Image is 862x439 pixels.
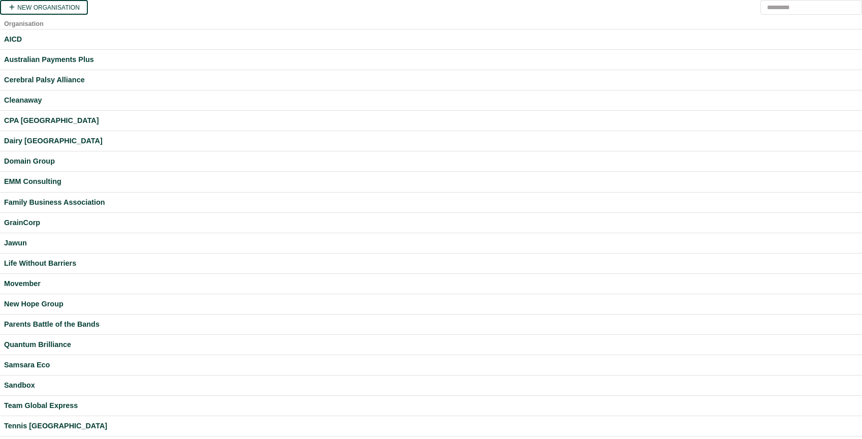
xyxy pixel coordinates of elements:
a: Australian Payments Plus [4,54,858,66]
a: Cleanaway [4,95,858,106]
a: Movember [4,278,858,290]
a: Quantum Brilliance [4,339,858,351]
a: Team Global Express [4,400,858,412]
a: Family Business Association [4,197,858,208]
a: Tennis [GEOGRAPHIC_DATA] [4,420,858,432]
a: Life Without Barriers [4,258,858,269]
a: Domain Group [4,155,858,167]
a: Sandbox [4,380,858,391]
a: GrainCorp [4,217,858,229]
a: Samsara Eco [4,359,858,371]
a: New Hope Group [4,298,858,310]
a: Dairy [GEOGRAPHIC_DATA] [4,135,858,147]
a: Parents Battle of the Bands [4,319,858,330]
a: Jawun [4,237,858,249]
a: EMM Consulting [4,176,858,187]
a: CPA [GEOGRAPHIC_DATA] [4,115,858,127]
a: AICD [4,34,858,45]
a: Cerebral Palsy Alliance [4,74,858,86]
